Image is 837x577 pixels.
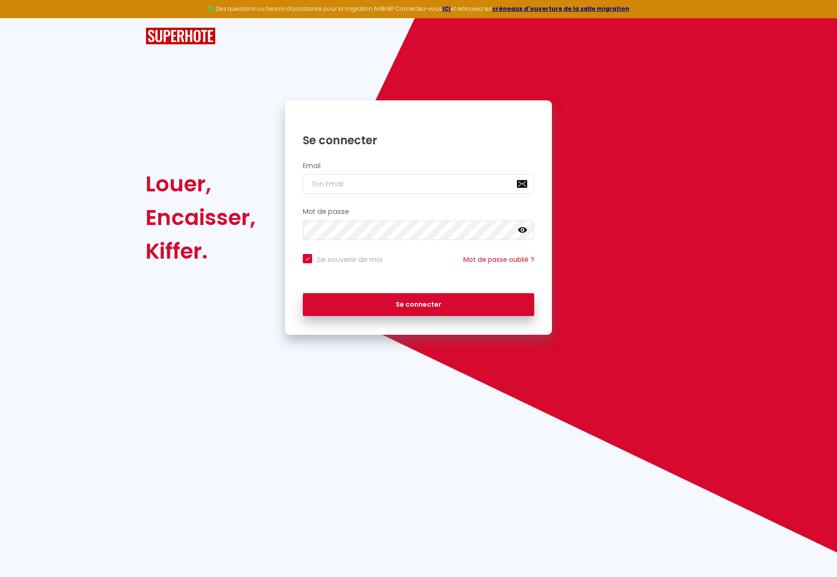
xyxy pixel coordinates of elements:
div: Kiffer. [146,234,256,268]
h2: Mot de passe [303,208,534,216]
input: Ton Email [303,174,534,194]
a: créneaux d'ouverture de la salle migration [492,5,629,13]
button: Se connecter [303,293,534,317]
img: SuperHote logo [146,28,216,45]
a: ICI [442,5,451,13]
h2: Email [303,162,534,170]
a: Mot de passe oublié ? [463,255,534,264]
div: Encaisser, [146,201,256,234]
div: Louer, [146,167,256,201]
h1: Se connecter [303,133,534,148]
